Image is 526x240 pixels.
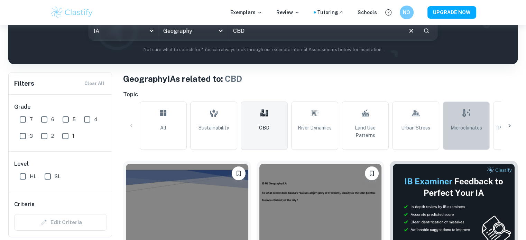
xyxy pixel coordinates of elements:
span: 2 [51,132,54,140]
span: River Dynamics [298,124,332,132]
span: HL [30,173,36,180]
a: Schools [358,9,377,16]
span: 3 [30,132,33,140]
div: Criteria filters are unavailable when searching by topic [14,214,107,231]
a: Tutoring [317,9,344,16]
span: 1 [72,132,74,140]
span: Microclimates [451,124,482,132]
span: All [160,124,166,132]
span: Urban Stress [401,124,430,132]
span: CBD [259,124,269,132]
button: Open [216,26,225,36]
span: Land Use Patterns [345,124,386,139]
span: SL [55,173,61,180]
span: 4 [94,116,98,123]
div: IA [89,21,158,40]
button: NO [400,6,414,19]
button: Search [421,25,432,37]
p: Not sure what to search for? You can always look through our example Internal Assessments below f... [14,46,512,53]
button: Bookmark [365,166,379,180]
p: Exemplars [230,9,262,16]
p: Review [276,9,300,16]
h6: NO [403,9,410,16]
span: Sustainability [199,124,229,132]
span: 7 [30,116,33,123]
span: 5 [73,116,76,123]
span: 6 [51,116,54,123]
h6: Criteria [14,200,35,209]
h1: Geography IAs related to: [123,73,518,85]
h6: Level [14,160,107,168]
button: UPGRADE NOW [427,6,476,19]
button: Help and Feedback [382,7,394,18]
h6: Grade [14,103,107,111]
h6: Filters [14,79,34,88]
h6: Topic [123,90,518,99]
img: Clastify logo [50,6,94,19]
input: E.g. pattern of land use, landscapes, urban sprawl... [228,21,402,40]
span: CBD [225,74,242,84]
button: Bookmark [232,166,246,180]
button: Clear [405,24,418,37]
